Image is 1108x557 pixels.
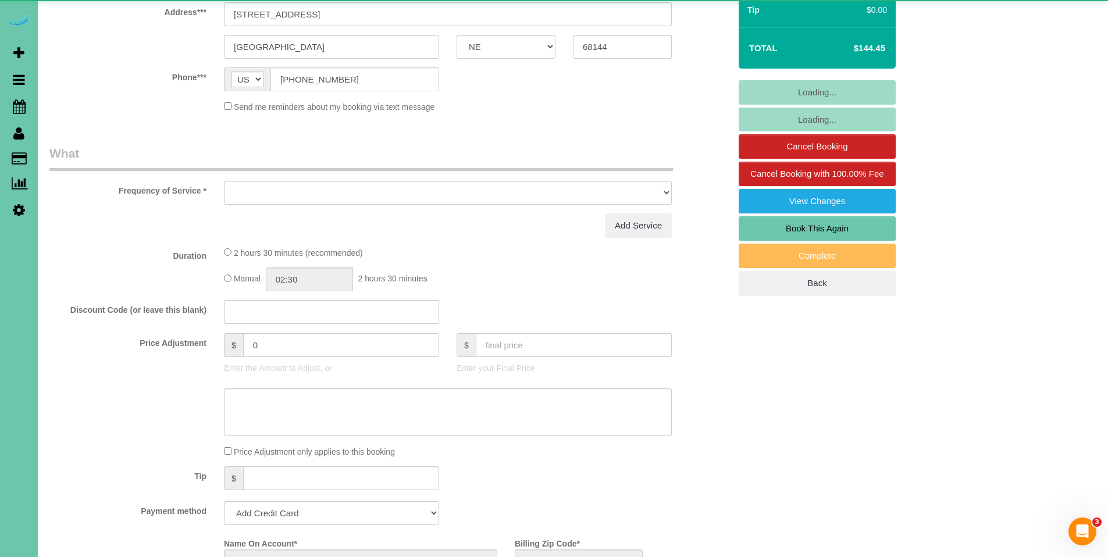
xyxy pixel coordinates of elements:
span: Cancel Booking with 100.00% Fee [750,169,883,178]
label: Name On Account [224,534,297,549]
p: Enter your Final Price [457,362,672,374]
span: Manual [234,274,261,284]
a: View Changes [739,189,896,213]
span: $ [457,333,476,357]
label: Tip [41,466,215,482]
input: final price [476,333,672,357]
label: Tip [747,4,760,16]
label: Payment method [41,501,215,517]
a: Back [739,271,896,295]
a: Add Service [605,213,672,238]
label: Price Adjustment [41,333,215,349]
legend: What [49,145,673,171]
strong: Total [749,43,778,53]
a: Book This Again [739,216,896,241]
div: $0.00 [853,4,887,16]
img: Automaid Logo [7,12,30,28]
iframe: Intercom live chat [1068,517,1096,545]
label: Duration [41,246,215,262]
span: 3 [1092,517,1102,527]
label: Frequency of Service * [41,181,215,197]
span: Price Adjustment only applies to this booking [234,447,395,456]
span: 2 hours 30 minutes [358,274,427,284]
a: Cancel Booking [739,134,896,159]
span: $ [224,466,243,490]
span: $ [224,333,243,357]
h4: $144.45 [819,44,885,53]
span: 2 hours 30 minutes (recommended) [234,248,363,258]
p: Enter the Amount to Adjust, or [224,362,439,374]
label: Billing Zip Code [515,534,580,549]
a: Cancel Booking with 100.00% Fee [739,162,896,186]
span: Send me reminders about my booking via text message [234,102,435,112]
label: Discount Code (or leave this blank) [41,300,215,316]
